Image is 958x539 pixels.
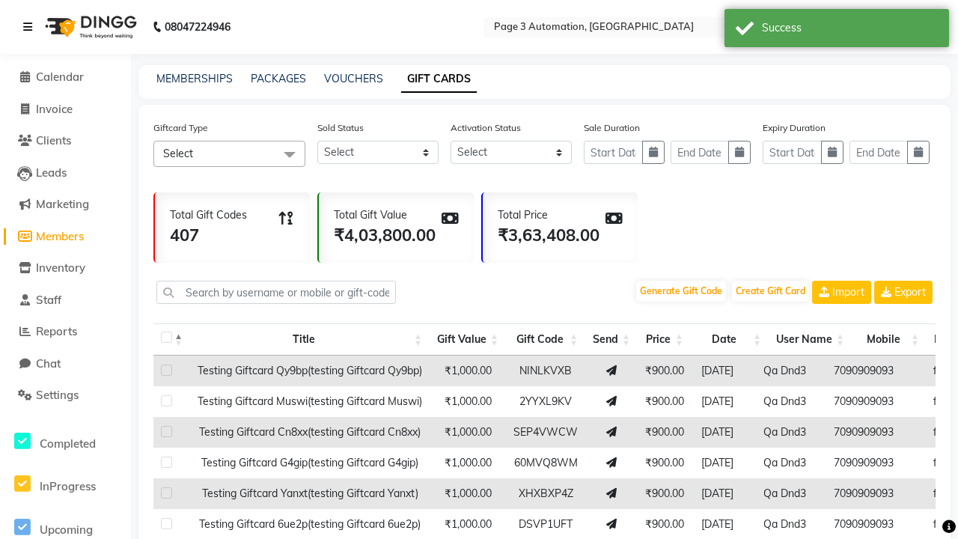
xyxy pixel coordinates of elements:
a: Reports [4,323,127,341]
td: ₹1,000.00 [430,356,506,386]
span: Export [894,285,926,299]
label: Sold Status [317,121,364,135]
span: SEP4VWCW [513,425,578,439]
img: logo [38,6,141,48]
span: 2YYXL9KV [519,395,572,408]
button: Create Gift Card [732,281,809,302]
td: [DATE] [692,478,743,509]
td: ₹1,000.00 [430,417,506,448]
div: ₹3,63,408.00 [498,223,599,248]
td: ₹1,000.00 [430,386,506,417]
a: Settings [4,387,127,404]
th: : activate to sort column descending [153,323,190,356]
td: [DATE] [692,417,743,448]
td: 7090909093 [826,386,901,417]
button: Export [874,281,933,304]
td: 7090909093 [826,356,901,386]
button: Import [812,281,871,304]
th: Gift Value: activate to sort column ascending [430,323,506,356]
span: Staff [36,293,61,307]
input: Search by username or mobile or gift-code [156,281,396,304]
td: ₹900.00 [638,356,692,386]
a: Chat [4,356,127,373]
span: Leads [36,165,67,180]
a: Calendar [4,69,127,86]
span: NINLKVXB [519,364,572,377]
td: Testing Giftcard Cn8xx(testing Giftcard Cn8xx) [190,417,430,448]
td: Qa Dnd3 [743,386,826,417]
span: InProgress [40,479,96,493]
td: ₹1,000.00 [430,478,506,509]
div: Total Price [498,207,599,223]
th: Gift Code: activate to sort column ascending [506,323,585,356]
input: End Date [671,141,729,164]
span: Completed [40,436,96,451]
th: Title: activate to sort column ascending [190,323,430,356]
td: Testing Giftcard G4gip(testing Giftcard G4gip) [190,448,430,478]
th: Price: activate to sort column ascending [638,323,691,356]
input: End Date [849,141,908,164]
span: Clients [36,133,71,147]
span: Calendar [36,70,84,84]
span: 60MVQ8WM [514,456,578,469]
th: Send : activate to sort column ascending [585,323,638,356]
td: ₹900.00 [638,386,692,417]
a: Staff [4,292,127,309]
a: Members [4,228,127,246]
a: PACKAGES [251,72,306,85]
input: Start Date [763,141,821,164]
td: [DATE] [692,356,743,386]
b: 08047224946 [165,6,231,48]
a: VOUCHERS [324,72,383,85]
td: Testing Giftcard Muswi(testing Giftcard Muswi) [190,386,430,417]
a: Leads [4,165,127,182]
a: Inventory [4,260,127,277]
td: [DATE] [692,448,743,478]
label: Sale Duration [584,121,640,135]
span: Members [36,229,84,243]
td: ₹1,000.00 [430,448,506,478]
th: User Name: activate to sort column ascending [769,323,852,356]
div: Success [762,20,938,36]
td: Qa Dnd3 [743,478,826,509]
th: Mobile: activate to sort column ascending [852,323,927,356]
a: GIFT CARDS [401,66,477,93]
button: Generate Gift Code [636,281,726,302]
input: Start Date [584,141,642,164]
a: Marketing [4,196,127,213]
td: 7090909093 [826,478,901,509]
div: ₹4,03,800.00 [334,223,436,248]
div: Total Gift Codes [170,207,247,223]
span: Select [163,147,193,160]
span: Import [832,285,864,299]
div: Total Gift Value [334,207,436,223]
label: Expiry Duration [763,121,826,135]
td: [DATE] [692,386,743,417]
span: Chat [36,356,61,371]
td: 7090909093 [826,448,901,478]
td: 7090909093 [826,417,901,448]
div: 407 [170,223,247,248]
td: Testing Giftcard Qy9bp(testing Giftcard Qy9bp) [190,356,430,386]
span: Reports [36,324,77,338]
td: Qa Dnd3 [743,417,826,448]
td: ₹900.00 [638,478,692,509]
label: Giftcard Type [153,121,208,135]
label: Activation Status [451,121,521,135]
td: Testing Giftcard Yanxt(testing Giftcard Yanxt) [190,478,430,509]
th: Date: activate to sort column ascending [691,323,769,356]
td: ₹900.00 [638,417,692,448]
span: XHXBXP4Z [519,487,573,500]
a: MEMBERSHIPS [156,72,233,85]
td: ₹900.00 [638,448,692,478]
span: Marketing [36,197,89,211]
span: Inventory [36,261,85,275]
span: DSVP1UFT [519,517,573,531]
td: Qa Dnd3 [743,356,826,386]
a: Clients [4,133,127,150]
span: Upcoming [40,523,93,537]
span: Settings [36,388,79,402]
a: Invoice [4,101,127,118]
span: Invoice [36,102,73,116]
td: Qa Dnd3 [743,448,826,478]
